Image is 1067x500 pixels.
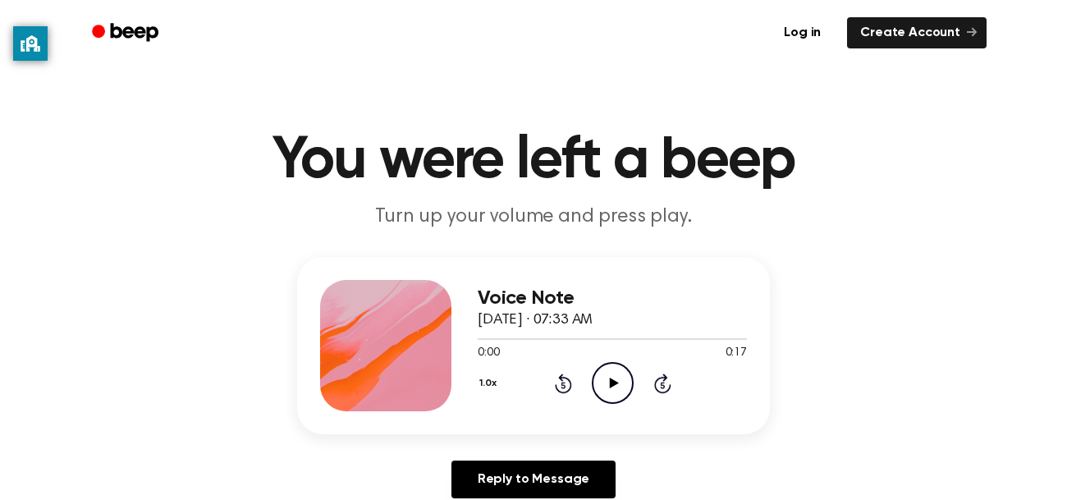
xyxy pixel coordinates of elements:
a: Create Account [847,17,987,48]
span: 0:17 [726,345,747,362]
button: 1.0x [478,369,502,397]
p: Turn up your volume and press play. [218,204,849,231]
button: privacy banner [13,26,48,61]
span: [DATE] · 07:33 AM [478,313,593,328]
h3: Voice Note [478,287,747,310]
h1: You were left a beep [113,131,954,190]
span: 0:00 [478,345,499,362]
a: Beep [80,17,173,49]
a: Reply to Message [451,461,616,498]
a: Log in [767,14,837,52]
